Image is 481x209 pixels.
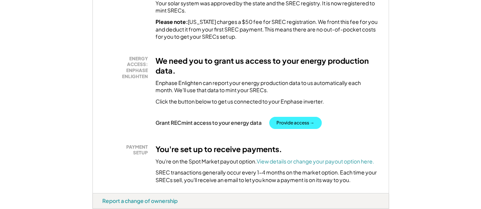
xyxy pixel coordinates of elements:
[156,98,324,105] div: Click the button below to get us connected to your Enphase inverter.
[156,56,379,75] h3: We need you to grant us access to your energy production data.
[156,158,374,165] div: You're on the Spot Market payout option.
[257,158,374,165] a: View details or change your payout option here.
[102,197,178,204] div: Report a change of ownership
[156,169,379,184] div: SREC transactions generally occur every 1-4 months on the market option. Each time your SRECs sel...
[269,117,322,129] button: Provide access →
[156,18,188,25] strong: Please note:
[156,144,282,154] h3: You're set up to receive payments.
[156,18,379,41] div: [US_STATE] charges a $50 fee for SREC registration. We front this fee for you and deduct it from ...
[156,119,262,126] div: Grant RECmint access to your energy data
[106,144,148,156] div: PAYMENT SETUP
[156,79,379,94] div: Enphase Enlighten can report your energy production data to us automatically each month. We'll us...
[106,56,148,79] div: ENERGY ACCESS: ENPHASE ENLIGHTEN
